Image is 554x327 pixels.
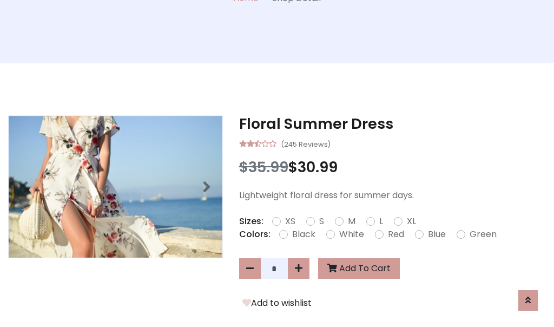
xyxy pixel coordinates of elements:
label: L [379,215,383,228]
button: Add To Cart [318,258,400,279]
p: Colors: [239,228,271,241]
label: Red [388,228,404,241]
p: Lightweight floral dress for summer days. [239,189,546,202]
span: $35.99 [239,157,288,177]
small: (245 Reviews) [281,137,331,150]
label: Green [470,228,497,241]
img: Image [9,116,222,258]
label: XS [285,215,295,228]
label: XL [407,215,416,228]
label: S [319,215,324,228]
button: Add to wishlist [239,296,315,310]
p: Sizes: [239,215,263,228]
label: M [348,215,355,228]
h3: Floral Summer Dress [239,115,546,133]
label: Black [292,228,315,241]
label: Blue [428,228,446,241]
h3: $ [239,159,546,176]
label: White [339,228,364,241]
span: 30.99 [298,157,338,177]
